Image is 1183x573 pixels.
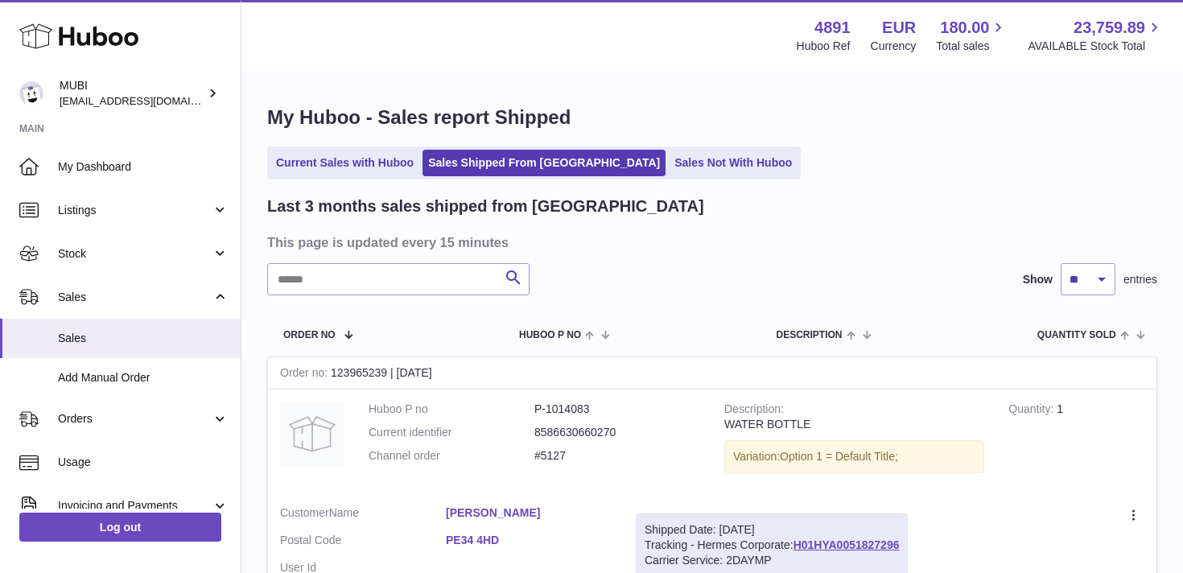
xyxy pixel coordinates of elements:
[1037,330,1116,340] span: Quantity Sold
[724,417,984,432] div: WATER BOTTLE
[270,150,419,176] a: Current Sales with Huboo
[58,455,229,470] span: Usage
[280,506,329,519] span: Customer
[724,402,784,419] strong: Description
[534,425,700,440] dd: 8586630660270
[814,17,851,39] strong: 4891
[369,448,534,464] dt: Channel order
[280,505,446,525] dt: Name
[58,331,229,346] span: Sales
[283,330,336,340] span: Order No
[58,159,229,175] span: My Dashboard
[60,94,237,107] span: [EMAIL_ADDRESS][DOMAIN_NAME]
[645,553,899,568] div: Carrier Service: 2DAYMP
[446,505,612,521] a: [PERSON_NAME]
[58,370,229,385] span: Add Manual Order
[267,105,1157,130] h1: My Huboo - Sales report Shipped
[776,330,842,340] span: Description
[280,402,344,466] img: no-photo.jpg
[58,411,212,427] span: Orders
[19,81,43,105] img: shop@mubi.com
[534,402,700,417] dd: P-1014083
[936,39,1008,54] span: Total sales
[1008,402,1057,419] strong: Quantity
[58,203,212,218] span: Listings
[267,196,704,217] h2: Last 3 months sales shipped from [GEOGRAPHIC_DATA]
[724,440,984,473] div: Variation:
[669,150,798,176] a: Sales Not With Huboo
[1028,39,1164,54] span: AVAILABLE Stock Total
[996,390,1156,493] td: 1
[280,366,331,383] strong: Order no
[369,402,534,417] dt: Huboo P no
[60,78,204,109] div: MUBI
[645,522,899,538] div: Shipped Date: [DATE]
[58,290,212,305] span: Sales
[882,17,916,39] strong: EUR
[797,39,851,54] div: Huboo Ref
[280,533,446,552] dt: Postal Code
[780,450,898,463] span: Option 1 = Default Title;
[58,498,212,513] span: Invoicing and Payments
[422,150,666,176] a: Sales Shipped From [GEOGRAPHIC_DATA]
[519,330,581,340] span: Huboo P no
[936,17,1008,54] a: 180.00 Total sales
[534,448,700,464] dd: #5127
[268,357,1156,390] div: 123965239 | [DATE]
[871,39,917,54] div: Currency
[1023,272,1053,287] label: Show
[369,425,534,440] dt: Current identifier
[19,513,221,542] a: Log out
[940,17,989,39] span: 180.00
[58,246,212,262] span: Stock
[1074,17,1145,39] span: 23,759.89
[446,533,612,548] a: PE34 4HD
[793,538,900,551] a: H01HYA0051827296
[1028,17,1164,54] a: 23,759.89 AVAILABLE Stock Total
[1123,272,1157,287] span: entries
[267,233,1153,251] h3: This page is updated every 15 minutes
